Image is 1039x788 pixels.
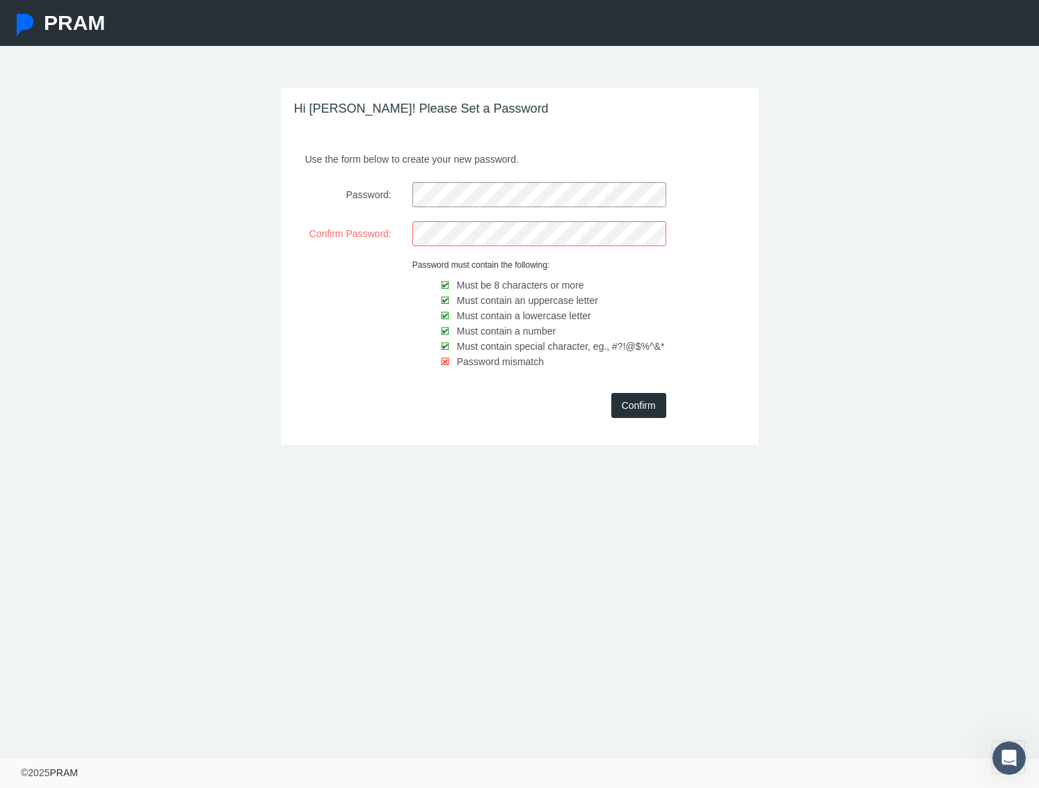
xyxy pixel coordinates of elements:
label: Confirm Password: [284,221,402,246]
h6: Password must contain the following: [412,260,666,270]
span: Must contain special character, eg., #?!@$%^&* [457,341,665,352]
span: Password mismatch [457,356,544,367]
span: Must contain an uppercase letter [457,295,598,306]
span: PRAM [44,11,105,34]
input: Confirm [611,393,666,418]
div: © 2025 [21,765,78,780]
span: Must be 8 characters or more [457,280,584,291]
h3: Hi [PERSON_NAME]! Please Set a Password [281,88,759,131]
img: Pram Partner [14,14,36,36]
a: PRAM [49,767,77,778]
span: Must contain a lowercase letter [457,310,591,321]
label: Password: [284,182,402,207]
keeper-lock: Open Keeper Popup [641,186,657,203]
p: Use the form below to create your new password. [295,147,745,167]
span: Must contain a number [457,325,556,337]
iframe: Intercom live chat [992,741,1026,775]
